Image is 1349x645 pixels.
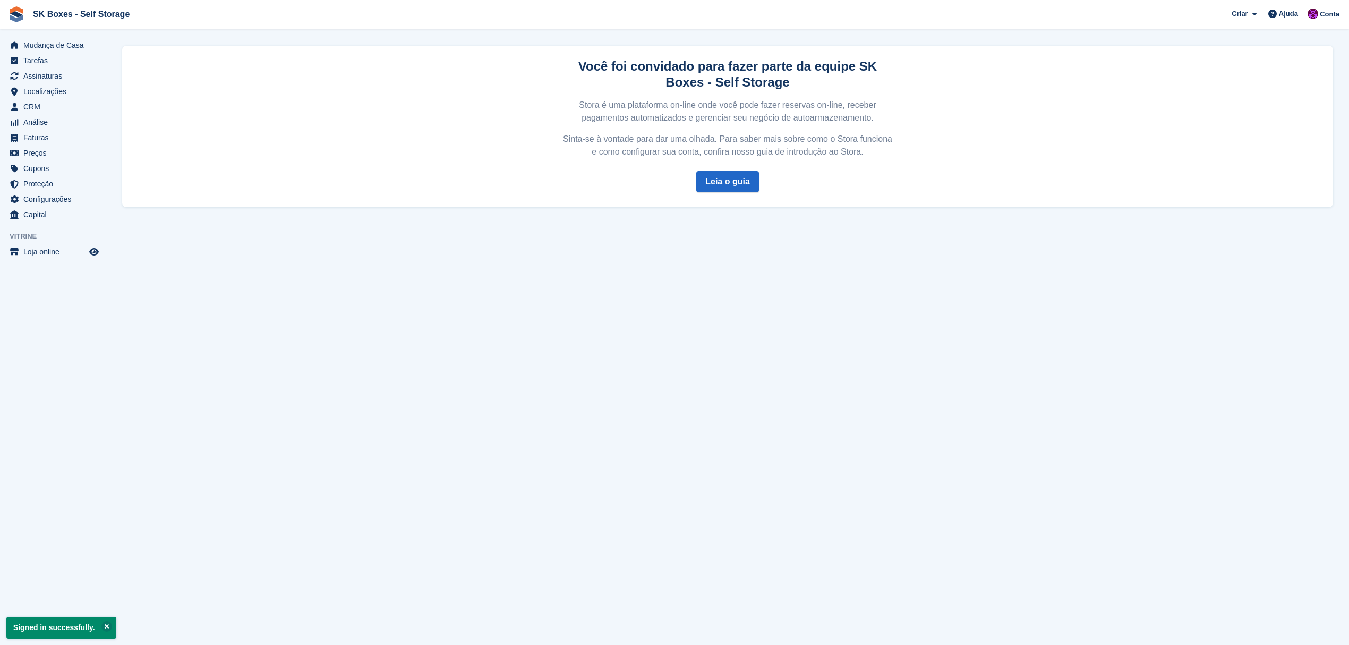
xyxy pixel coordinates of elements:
[8,6,24,22] img: stora-icon-8386f47178a22dfd0bd8f6a31ec36ba5ce8667c1dd55bd0f319d3a0aa187defe.svg
[5,38,100,53] a: menu
[5,84,100,99] a: menu
[1308,9,1318,19] img: Mateus Cassange
[5,146,100,160] a: menu
[5,130,100,145] a: menu
[5,161,100,176] a: menu
[23,146,87,160] span: Preços
[560,133,895,158] p: Sinta-se à vontade para dar uma olhada. Para saber mais sobre como o Stora funciona e como config...
[5,176,100,191] a: menu
[23,207,87,222] span: Capital
[5,99,100,114] a: menu
[88,245,100,258] a: Loja de pré-visualização
[696,171,759,192] a: Leia o guia
[5,244,100,259] a: menu
[23,161,87,176] span: Cupons
[1320,9,1339,20] span: Conta
[5,192,100,207] a: menu
[23,244,87,259] span: Loja online
[6,617,116,639] p: Signed in successfully.
[23,115,87,130] span: Análise
[23,99,87,114] span: CRM
[23,192,87,207] span: Configurações
[23,176,87,191] span: Proteção
[29,5,134,23] a: SK Boxes - Self Storage
[10,231,106,242] span: Vitrine
[23,69,87,83] span: Assinaturas
[560,99,895,124] p: Stora é uma plataforma on-line onde você pode fazer reservas on-line, receber pagamentos automati...
[578,59,877,89] strong: Você foi convidado para fazer parte da equipe SK Boxes - Self Storage
[5,115,100,130] a: menu
[1279,9,1298,19] span: Ajuda
[23,53,87,68] span: Tarefas
[23,130,87,145] span: Faturas
[5,69,100,83] a: menu
[23,38,87,53] span: Mudança de Casa
[23,84,87,99] span: Localizações
[5,207,100,222] a: menu
[1232,9,1248,19] span: Criar
[5,53,100,68] a: menu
